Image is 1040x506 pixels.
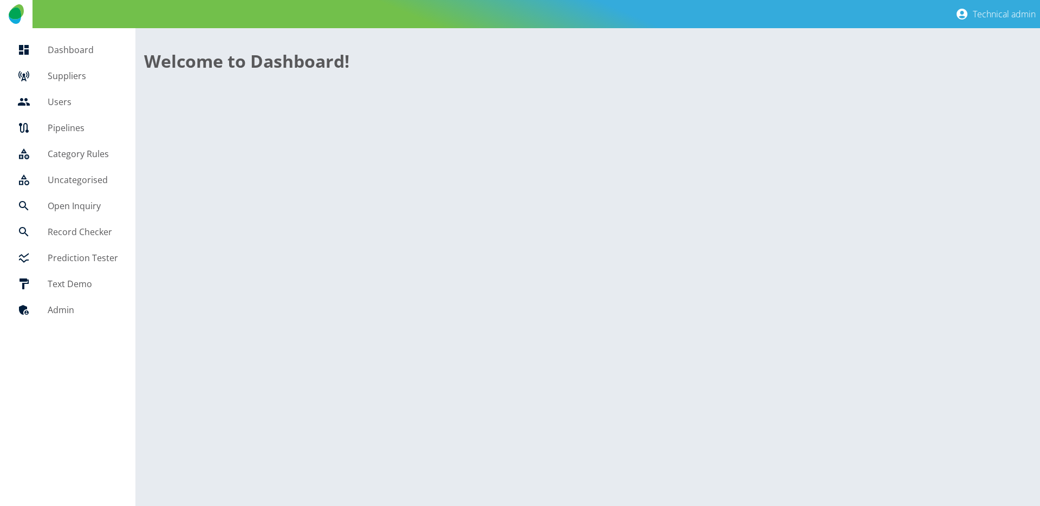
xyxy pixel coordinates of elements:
[144,48,1031,74] h1: Welcome to Dashboard!
[9,37,127,63] a: Dashboard
[48,95,118,108] h5: Users
[9,193,127,219] a: Open Inquiry
[973,8,1036,20] p: Technical admin
[9,271,127,297] a: Text Demo
[951,3,1040,25] button: Technical admin
[9,115,127,141] a: Pipelines
[9,245,127,271] a: Prediction Tester
[9,141,127,167] a: Category Rules
[48,43,118,56] h5: Dashboard
[9,63,127,89] a: Suppliers
[9,219,127,245] a: Record Checker
[48,225,118,238] h5: Record Checker
[9,167,127,193] a: Uncategorised
[48,277,118,290] h5: Text Demo
[48,251,118,264] h5: Prediction Tester
[48,173,118,186] h5: Uncategorised
[9,297,127,323] a: Admin
[48,303,118,316] h5: Admin
[48,121,118,134] h5: Pipelines
[9,4,23,24] img: Logo
[48,147,118,160] h5: Category Rules
[48,199,118,212] h5: Open Inquiry
[48,69,118,82] h5: Suppliers
[9,89,127,115] a: Users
